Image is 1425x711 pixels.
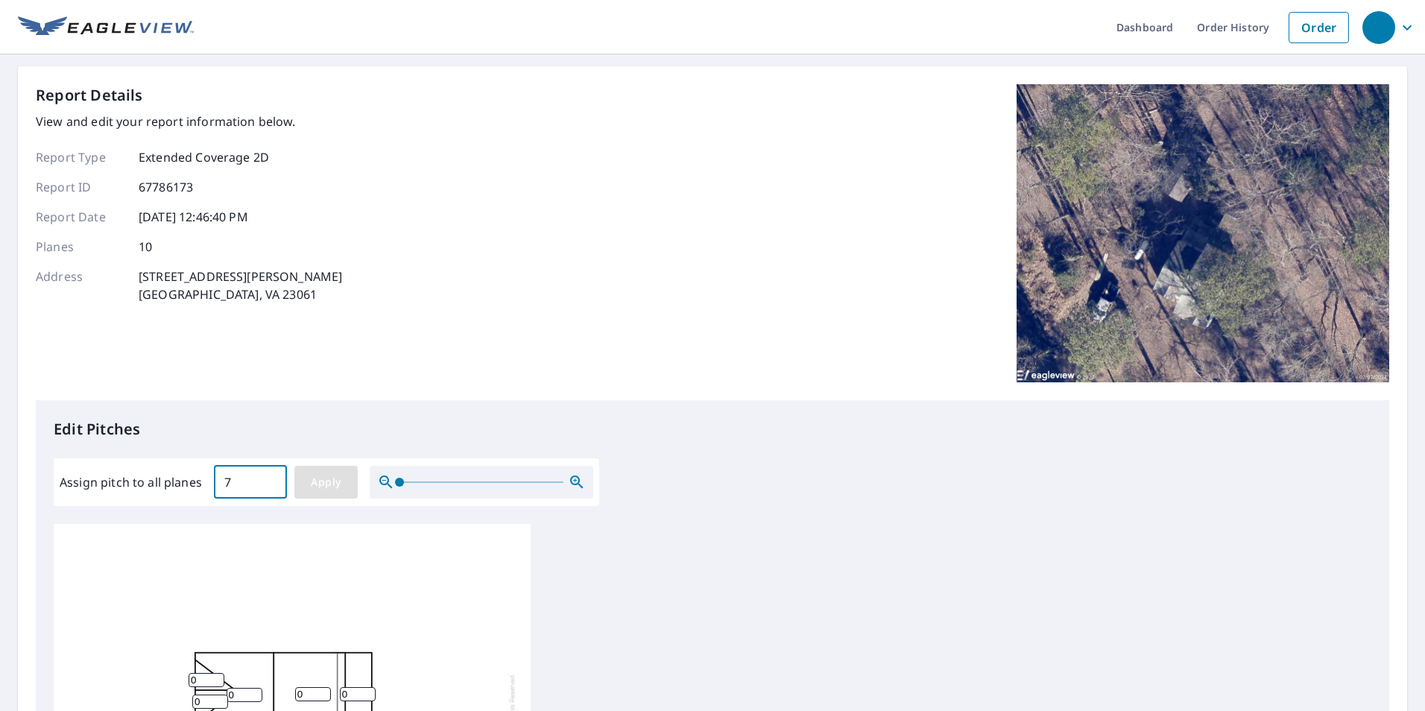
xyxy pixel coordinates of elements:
p: View and edit your report information below. [36,113,342,130]
img: EV Logo [18,16,194,39]
p: [STREET_ADDRESS][PERSON_NAME] [GEOGRAPHIC_DATA], VA 23061 [139,268,342,303]
button: Apply [294,466,358,499]
label: Assign pitch to all planes [60,473,202,491]
p: Extended Coverage 2D [139,148,269,166]
a: Order [1289,12,1349,43]
p: Report ID [36,178,125,196]
span: Apply [306,473,346,492]
p: Report Date [36,208,125,226]
p: Edit Pitches [54,418,1371,440]
p: 10 [139,238,152,256]
p: Address [36,268,125,303]
p: Planes [36,238,125,256]
p: 67786173 [139,178,193,196]
p: Report Type [36,148,125,166]
p: [DATE] 12:46:40 PM [139,208,248,226]
p: Report Details [36,84,143,107]
input: 00.0 [214,461,287,503]
img: Top image [1017,84,1389,382]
